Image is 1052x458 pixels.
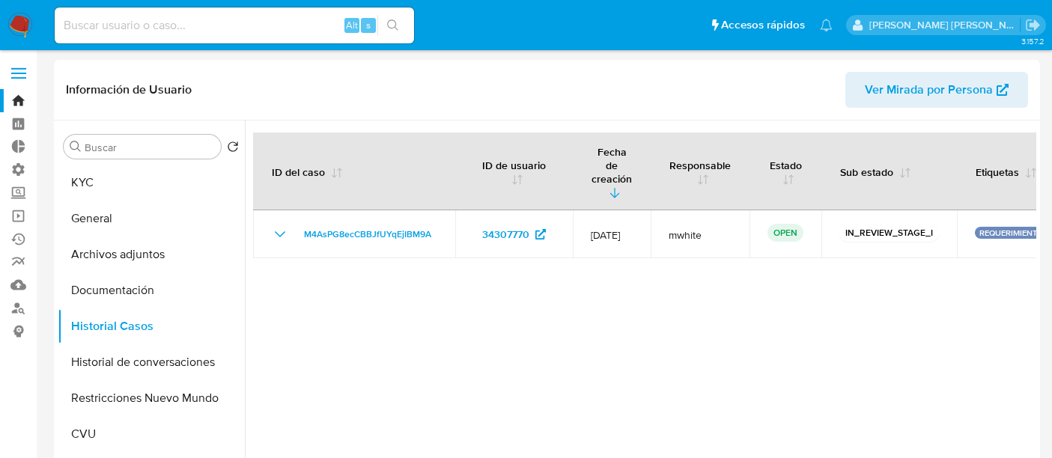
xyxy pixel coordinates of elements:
[366,18,371,32] span: s
[346,18,358,32] span: Alt
[721,17,805,33] span: Accesos rápidos
[58,272,245,308] button: Documentación
[85,141,215,154] input: Buscar
[66,82,192,97] h1: Información de Usuario
[377,15,408,36] button: search-icon
[58,236,245,272] button: Archivos adjuntos
[58,416,245,452] button: CVU
[869,18,1021,32] p: emmanuel.vitiello@mercadolibre.com
[58,344,245,380] button: Historial de conversaciones
[1025,17,1041,33] a: Salir
[865,72,993,108] span: Ver Mirada por Persona
[70,141,82,153] button: Buscar
[58,308,245,344] button: Historial Casos
[58,165,245,201] button: KYC
[55,16,414,35] input: Buscar usuario o caso...
[845,72,1028,108] button: Ver Mirada por Persona
[58,380,245,416] button: Restricciones Nuevo Mundo
[58,201,245,236] button: General
[820,19,833,31] a: Notificaciones
[227,141,239,157] button: Volver al orden por defecto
